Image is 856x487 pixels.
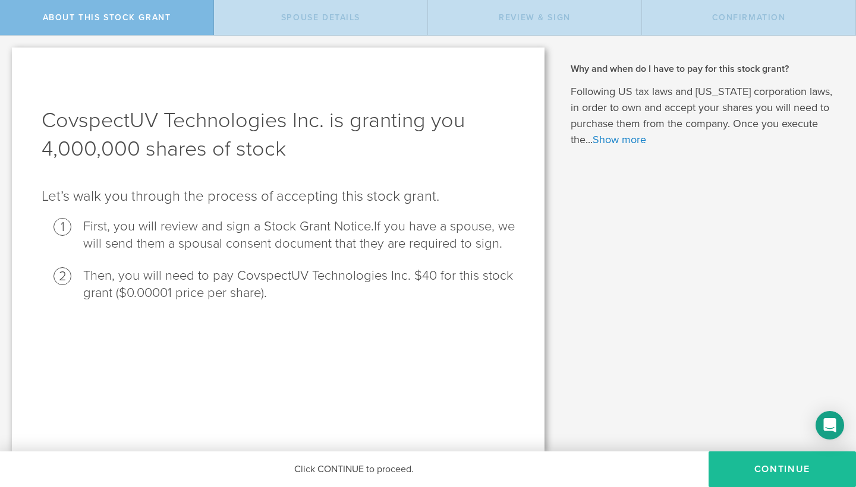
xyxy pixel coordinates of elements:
li: First, you will review and sign a Stock Grant Notice. [83,218,515,252]
h2: Why and when do I have to pay for this stock grant? [571,62,838,75]
span: About this stock grant [43,12,171,23]
li: Then, you will need to pay CovspectUV Technologies Inc. $40 for this stock grant ($0.00001 price ... [83,267,515,302]
div: Open Intercom Messenger [816,411,844,439]
p: Following US tax laws and [US_STATE] corporation laws, in order to own and accept your shares you... [571,84,838,148]
p: Let’s walk you through the process of accepting this stock grant . [42,187,515,206]
span: Spouse Details [281,12,360,23]
button: CONTINUE [709,451,856,487]
span: Review & Sign [499,12,571,23]
span: Confirmation [712,12,786,23]
h1: CovspectUV Technologies Inc. is granting you 4,000,000 shares of stock [42,106,515,163]
a: Show more [593,133,646,146]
